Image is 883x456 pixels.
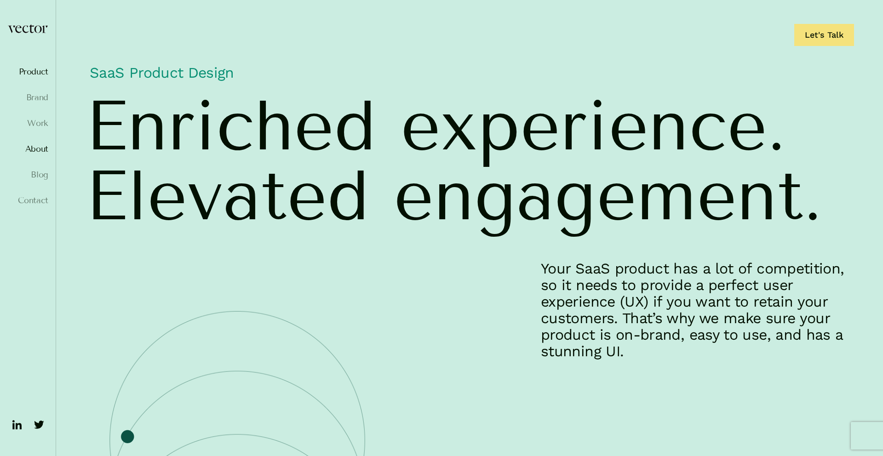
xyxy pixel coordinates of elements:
[794,24,854,46] a: Let's Talk
[85,91,376,161] span: Enriched
[7,170,48,179] a: Blog
[7,144,48,154] a: About
[85,161,369,231] span: Elevated
[7,67,48,76] a: Product
[85,59,854,91] h1: SaaS Product Design
[32,417,46,432] img: ico-twitter-fill
[7,196,48,205] a: Contact
[10,417,24,432] img: ico-linkedin
[7,119,48,128] a: Work
[401,91,786,161] span: experience.
[7,93,48,102] a: Brand
[541,260,854,359] p: Your SaaS product has a lot of competition, so it needs to provide a perfect user experience (UX)...
[394,161,822,231] span: engagement.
